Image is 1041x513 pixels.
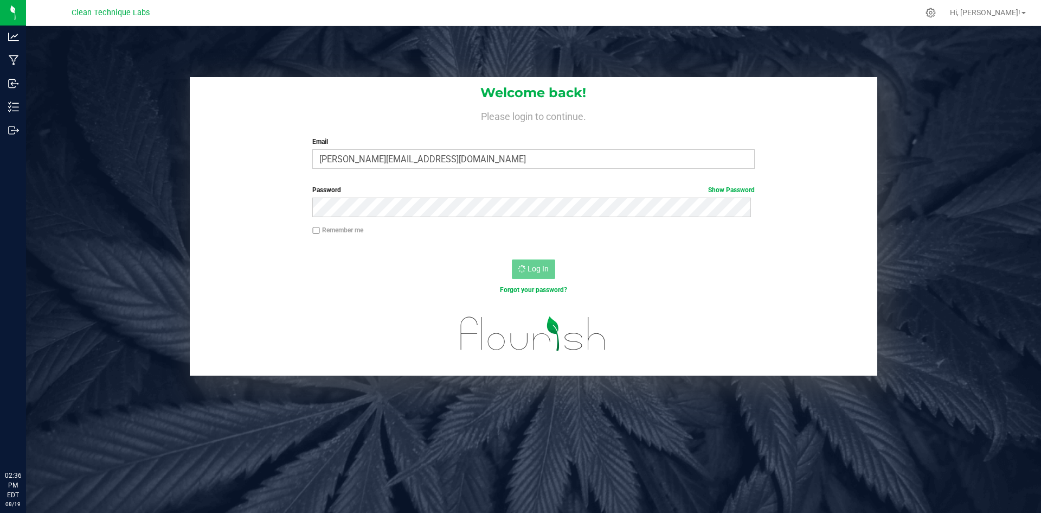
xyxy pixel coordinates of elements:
p: 08/19 [5,500,21,508]
a: Forgot your password? [500,286,567,294]
input: Remember me [312,227,320,235]
label: Email [312,137,754,147]
inline-svg: Manufacturing [8,55,19,66]
inline-svg: Inventory [8,102,19,112]
span: Log In [528,264,549,273]
h1: Welcome back! [190,86,877,100]
inline-svg: Inbound [8,78,19,89]
inline-svg: Analytics [8,31,19,42]
p: 02:36 PM EDT [5,471,21,500]
inline-svg: Outbound [8,125,19,136]
span: Hi, [PERSON_NAME]! [950,8,1020,17]
span: Clean Technique Labs [72,8,150,17]
span: Password [312,186,341,194]
a: Show Password [708,186,755,194]
button: Log In [512,259,555,279]
img: flourish_logo.svg [447,306,619,362]
label: Remember me [312,225,363,235]
h4: Please login to continue. [190,109,877,122]
div: Manage settings [924,8,937,18]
